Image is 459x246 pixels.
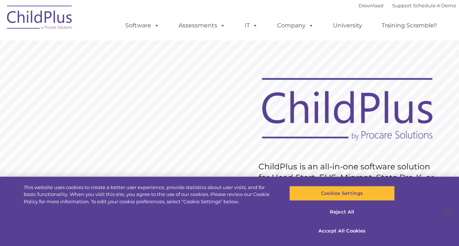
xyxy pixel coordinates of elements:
a: Schedule A Demo [413,3,456,8]
div: This website uses cookies to create a better user experience, provide statistics about user visit... [24,184,275,205]
img: ChildPlus by Procare Solutions [3,0,76,37]
a: Company [270,18,321,33]
a: Training Scramble!! [374,18,444,33]
a: IT [237,18,265,33]
a: Assessments [171,18,233,33]
rs-layer: ChildPlus is an all-in-one software solution for Head Start, EHS, Migrant, State Pre-K, or other ... [259,161,440,238]
button: Close [439,203,455,219]
button: Accept All Cookies [289,223,395,239]
font: | [359,3,456,8]
a: University [326,18,370,33]
button: Reject All [289,205,395,220]
a: Support [392,3,412,8]
a: Software [118,18,167,33]
button: Cookies Settings [289,186,395,201]
a: Download [359,3,383,8]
